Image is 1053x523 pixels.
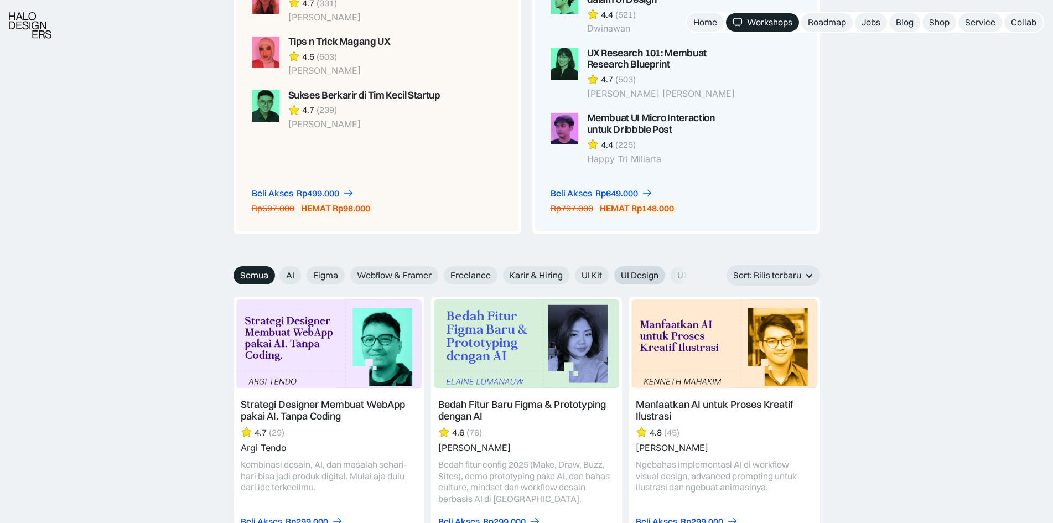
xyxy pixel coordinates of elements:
a: Roadmap [801,13,853,32]
a: Tips n Trick Magang UX4.5(503)[PERSON_NAME] [252,36,442,76]
div: [PERSON_NAME] [288,119,440,130]
div: Tips n Trick Magang UX [288,36,391,48]
span: UI Design [621,270,658,281]
span: UI Kit [582,270,602,281]
div: Jobs [862,17,880,28]
div: Beli Akses [551,188,592,199]
div: HEMAT Rp98.000 [301,203,370,214]
div: Home [693,17,717,28]
div: Dwinawan [587,23,741,34]
a: Home [687,13,724,32]
div: Blog [896,17,914,28]
a: Workshops [726,13,799,32]
a: Blog [889,13,920,32]
div: 4.7 [302,104,314,116]
div: Rp597.000 [252,203,294,214]
form: Email Form [234,266,693,284]
div: Sort: Rilis terbaru [733,270,801,281]
div: (503) [317,51,337,63]
div: Rp797.000 [551,203,593,214]
div: Workshops [747,17,792,28]
div: Happy Tri Miliarta [587,154,741,164]
div: (503) [615,74,636,85]
div: Sukses Berkarir di Tim Kecil Startup [288,90,440,101]
div: Collab [1011,17,1036,28]
a: Collab [1004,13,1043,32]
span: Freelance [450,270,491,281]
span: Figma [313,270,338,281]
div: Membuat UI Micro Interaction untuk Dribbble Post [587,112,741,136]
span: Semua [240,270,268,281]
div: (225) [615,139,636,151]
span: Webflow & Framer [357,270,432,281]
div: Beli Akses [252,188,293,199]
div: 4.4 [601,9,613,20]
div: [PERSON_NAME] [PERSON_NAME] [587,89,741,99]
div: HEMAT Rp148.000 [600,203,674,214]
a: Jobs [855,13,887,32]
div: 4.7 [601,74,613,85]
div: [PERSON_NAME] [288,12,432,23]
div: Service [965,17,995,28]
span: UX Design [677,270,718,281]
div: UX Research 101: Membuat Research Blueprint [587,48,741,71]
div: Roadmap [808,17,846,28]
a: Membuat UI Micro Interaction untuk Dribbble Post4.4(225)Happy Tri Miliarta [551,112,741,164]
div: 4.5 [302,51,314,63]
div: (239) [317,104,337,116]
span: AI [286,270,294,281]
a: Sukses Berkarir di Tim Kecil Startup4.7(239)[PERSON_NAME] [252,90,442,130]
div: Rp499.000 [297,188,339,199]
div: Sort: Rilis terbaru [727,265,820,286]
div: (521) [615,9,636,20]
div: [PERSON_NAME] [288,65,391,76]
div: Shop [929,17,950,28]
a: Beli AksesRp499.000 [252,188,354,199]
span: Karir & Hiring [510,270,563,281]
div: 4.4 [601,139,613,151]
div: Rp649.000 [595,188,638,199]
a: Service [958,13,1002,32]
a: UX Research 101: Membuat Research Blueprint4.7(503)[PERSON_NAME] [PERSON_NAME] [551,48,741,100]
a: Shop [922,13,956,32]
a: Beli AksesRp649.000 [551,188,653,199]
